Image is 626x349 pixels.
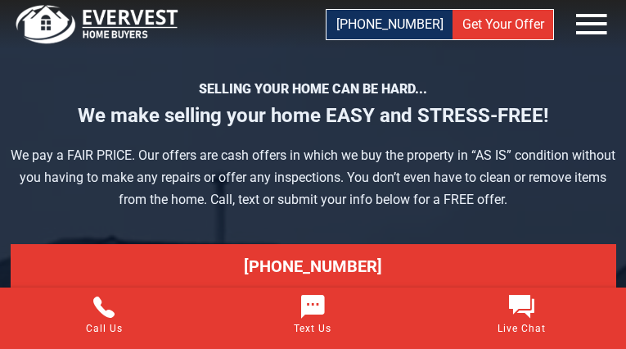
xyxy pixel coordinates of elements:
[4,324,205,333] span: Call Us
[209,288,417,341] a: Text Us
[11,144,616,211] p: We pay a FAIR PRICE. Our offers are cash offers in which we buy the property in “AS IS” condition...
[453,10,553,39] a: Get Your Offer
[11,244,616,288] a: [PHONE_NUMBER]
[244,256,382,276] span: [PHONE_NUMBER]
[421,324,622,333] span: Live Chat
[11,82,616,97] p: Selling your home can be hard...
[336,16,444,32] span: [PHONE_NUMBER]
[11,4,184,45] img: logo.png
[417,288,626,341] a: Live Chat
[327,10,453,39] a: [PHONE_NUMBER]
[11,105,616,128] h1: We make selling your home EASY and STRESS-FREE!
[213,324,413,333] span: Text Us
